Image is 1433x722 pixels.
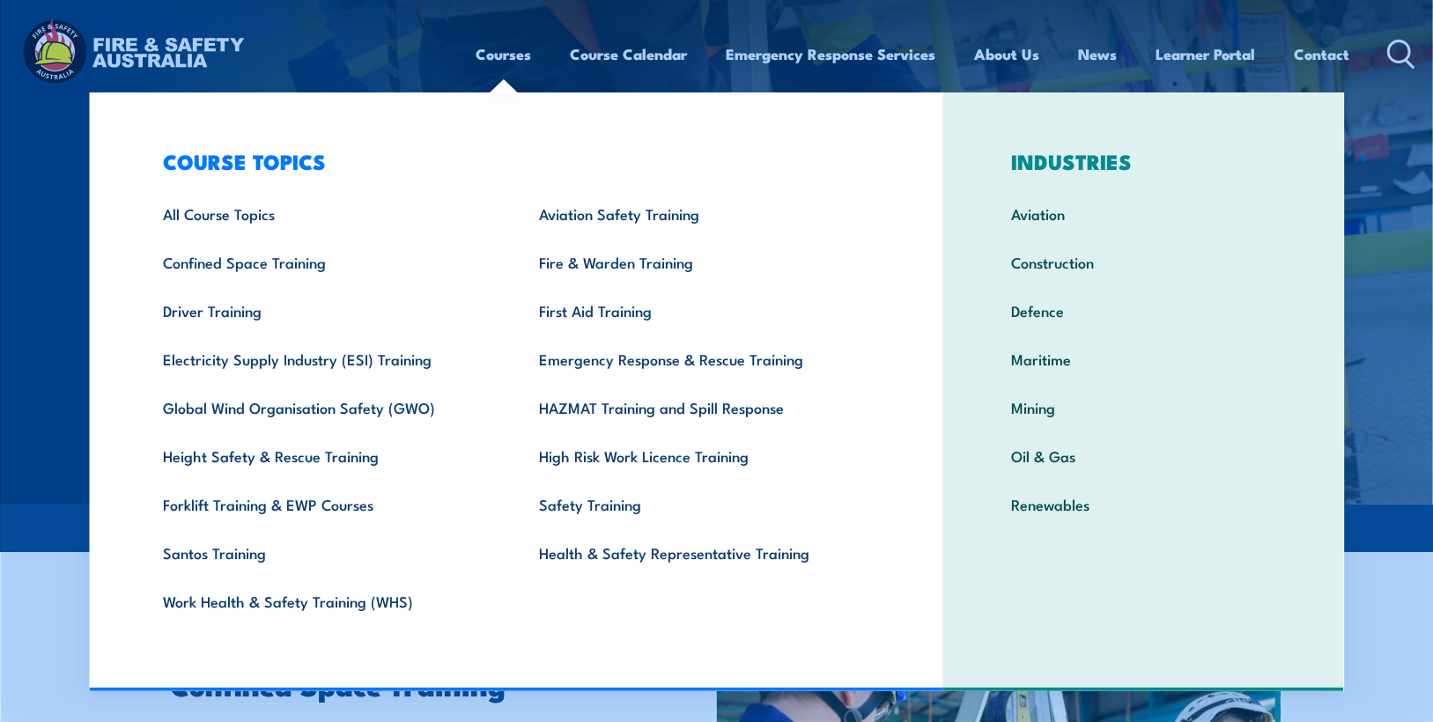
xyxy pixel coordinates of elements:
[727,31,936,77] a: Emergency Response Services
[975,31,1040,77] a: About Us
[984,149,1304,173] h3: INDUSTRIES
[984,480,1304,528] a: Renewables
[512,335,888,383] a: Emergency Response & Rescue Training
[136,528,512,577] a: Santos Training
[136,577,512,625] a: Work Health & Safety Training (WHS)
[136,286,512,335] a: Driver Training
[984,189,1304,238] a: Aviation
[512,189,888,238] a: Aviation Safety Training
[1295,31,1350,77] a: Contact
[984,383,1304,431] a: Mining
[136,431,512,480] a: Height Safety & Rescue Training
[512,238,888,286] a: Fire & Warden Training
[984,431,1304,480] a: Oil & Gas
[171,672,636,696] h2: Confined Space Training
[571,31,688,77] a: Course Calendar
[136,149,888,173] h3: COURSE TOPICS
[512,528,888,577] a: Health & Safety Representative Training
[1079,31,1118,77] a: News
[512,383,888,431] a: HAZMAT Training and Spill Response
[984,238,1304,286] a: Construction
[512,286,888,335] a: First Aid Training
[136,189,512,238] a: All Course Topics
[476,31,532,77] a: Courses
[136,383,512,431] a: Global Wind Organisation Safety (GWO)
[512,431,888,480] a: High Risk Work Licence Training
[984,335,1304,383] a: Maritime
[136,480,512,528] a: Forklift Training & EWP Courses
[1156,31,1256,77] a: Learner Portal
[136,335,512,383] a: Electricity Supply Industry (ESI) Training
[512,480,888,528] a: Safety Training
[984,286,1304,335] a: Defence
[136,238,512,286] a: Confined Space Training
